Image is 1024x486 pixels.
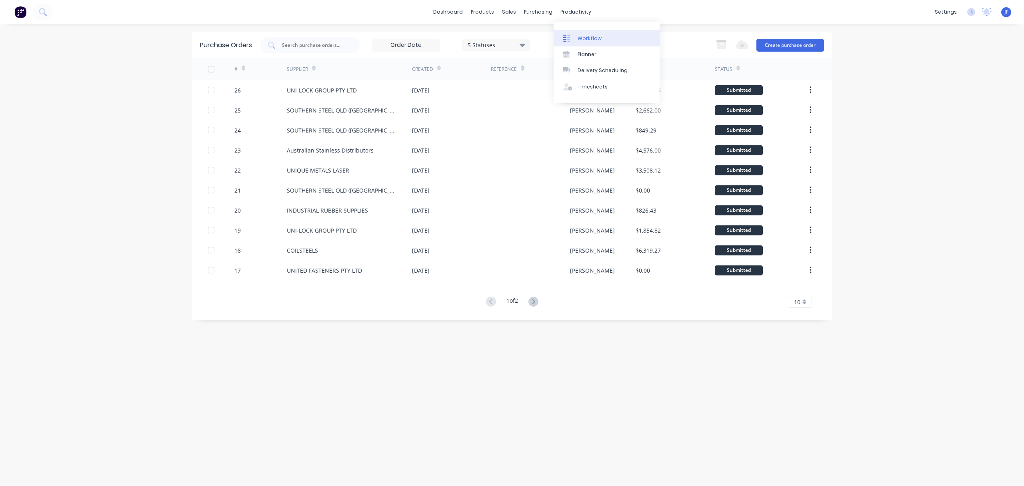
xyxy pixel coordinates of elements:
div: UNIQUE METALS LASER [287,166,349,175]
div: COILSTEELS [287,246,318,255]
div: 1 of 2 [506,296,518,308]
div: Submitted [715,145,763,155]
div: 22 [234,166,241,175]
div: productivity [556,6,595,18]
div: [PERSON_NAME] [570,186,615,195]
span: 10 [794,298,800,306]
input: Order Date [372,39,440,51]
div: $0.00 [636,266,650,275]
div: Workflow [578,35,602,42]
div: products [467,6,498,18]
div: Submitted [715,265,763,275]
div: 24 [234,126,241,135]
div: SOUTHERN STEEL QLD ([GEOGRAPHIC_DATA]) [287,126,396,135]
div: $0.00 [636,186,650,195]
div: 23 [234,146,241,155]
div: Created [412,66,433,73]
div: purchasing [520,6,556,18]
div: Submitted [715,245,763,255]
div: [DATE] [412,106,430,114]
div: Submitted [715,105,763,115]
div: $4,576.00 [636,146,661,155]
div: 21 [234,186,241,195]
div: [PERSON_NAME] [570,146,615,155]
a: Planner [554,46,660,62]
div: [PERSON_NAME] [570,266,615,275]
div: # [234,66,238,73]
div: Submitted [715,205,763,215]
div: Status [715,66,732,73]
div: 5 Statuses [468,40,525,49]
div: Submitted [715,125,763,135]
div: [PERSON_NAME] [570,106,615,114]
div: Australian Stainless Distributors [287,146,374,155]
div: [PERSON_NAME] [570,166,615,175]
div: $3,508.12 [636,166,661,175]
input: Search purchase orders... [281,41,348,49]
div: [DATE] [412,266,430,275]
div: Supplier [287,66,308,73]
a: dashboard [429,6,467,18]
div: INDUSTRIAL RUBBER SUPPLIES [287,206,368,215]
div: Submitted [715,185,763,195]
div: sales [498,6,520,18]
img: Factory [14,6,26,18]
div: Purchase Orders [200,40,252,50]
div: [DATE] [412,226,430,235]
span: JF [1004,8,1008,16]
button: Create purchase order [756,39,824,52]
div: Planner [578,51,596,58]
div: 20 [234,206,241,215]
div: Timesheets [578,83,608,90]
div: 17 [234,266,241,275]
div: UNITED FASTENERS PTY LTD [287,266,362,275]
div: [DATE] [412,186,430,195]
div: $849.29 [636,126,656,135]
div: UNI-LOCK GROUP PTY LTD [287,86,357,94]
a: Delivery Scheduling [554,62,660,78]
div: [DATE] [412,86,430,94]
div: 26 [234,86,241,94]
a: Timesheets [554,79,660,95]
div: Submitted [715,165,763,175]
div: 18 [234,246,241,255]
div: $6,319.27 [636,246,661,255]
div: $2,662.00 [636,106,661,114]
a: Workflow [554,30,660,46]
div: 25 [234,106,241,114]
div: Reference [491,66,517,73]
div: $826.43 [636,206,656,215]
div: [DATE] [412,166,430,175]
div: [PERSON_NAME] [570,206,615,215]
div: [DATE] [412,126,430,135]
div: [DATE] [412,206,430,215]
div: [DATE] [412,246,430,255]
div: settings [931,6,961,18]
div: [DATE] [412,146,430,155]
div: [PERSON_NAME] [570,126,615,135]
div: 19 [234,226,241,235]
div: [PERSON_NAME] [570,226,615,235]
div: SOUTHERN STEEL QLD ([GEOGRAPHIC_DATA]) [287,186,396,195]
div: Delivery Scheduling [578,67,628,74]
div: $1,854.82 [636,226,661,235]
div: SOUTHERN STEEL QLD ([GEOGRAPHIC_DATA]) [287,106,396,114]
div: [PERSON_NAME] [570,246,615,255]
div: Submitted [715,225,763,235]
div: Submitted [715,85,763,95]
div: UNI-LOCK GROUP PTY LTD [287,226,357,235]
